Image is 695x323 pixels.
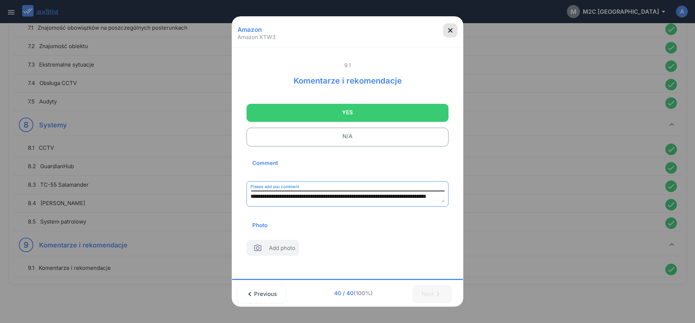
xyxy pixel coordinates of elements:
[256,129,439,144] span: N/A
[250,191,445,203] textarea: Please add you comment
[288,69,408,86] div: Komentarze i rekomendacje
[247,214,273,237] h2: Photo
[296,289,410,297] span: 40 / 40
[245,290,254,298] i: chevron_left
[256,105,439,120] span: YES
[247,62,448,69] span: 9.1
[237,34,275,41] span: Amazon KTW3
[235,23,264,36] h1: Amazon
[247,152,284,175] h2: Comment
[237,285,286,303] button: Previous
[246,286,276,302] div: Previous
[354,290,373,297] span: (100%)
[269,244,295,255] span: Add photo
